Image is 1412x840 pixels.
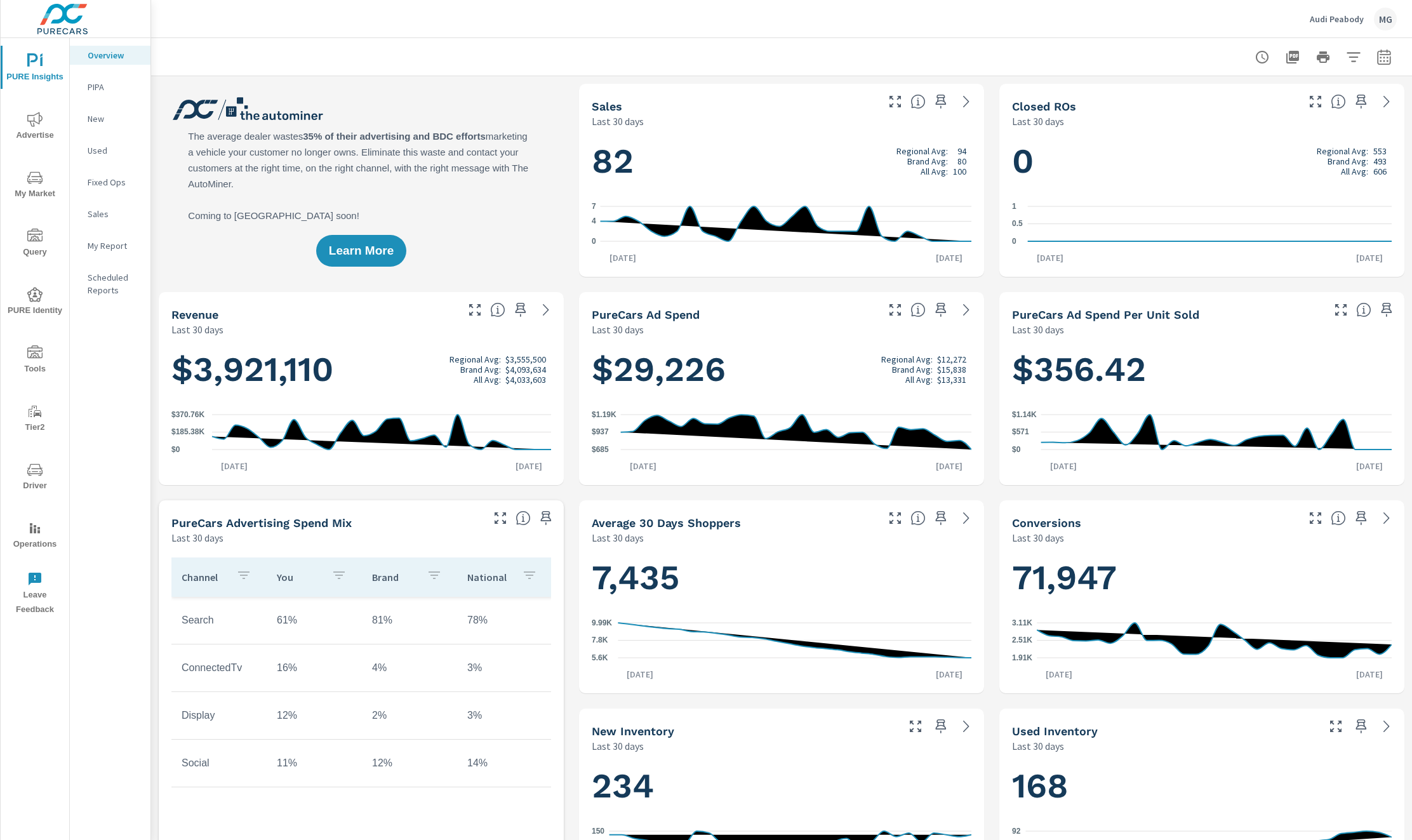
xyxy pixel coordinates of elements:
p: Brand [372,571,416,583]
p: [DATE] [1028,251,1072,264]
p: $4,093,634 [505,364,546,375]
div: nav menu [1,38,69,622]
button: Learn More [316,235,406,267]
span: Save this to your personalized report [510,300,531,320]
a: See more details in report [956,716,976,737]
span: Save this to your personalized report [931,508,951,528]
td: 3% [457,652,552,684]
p: Last 30 days [592,738,644,754]
button: Select Date Range [1371,44,1397,70]
p: Audi Peabody [1310,13,1364,25]
td: 12% [267,700,362,731]
h5: Average 30 Days Shoppers [592,516,741,530]
div: MG [1374,8,1397,30]
span: Save this to your personalized report [1376,300,1397,320]
text: 0 [592,237,596,246]
span: Save this to your personalized report [931,300,951,320]
span: Save this to your personalized report [1351,91,1371,112]
text: $937 [592,427,609,436]
td: 81% [362,604,457,636]
span: Learn More [329,245,394,257]
p: All Avg: [921,166,948,177]
h1: $356.42 [1012,348,1392,391]
text: 7.8K [592,636,608,645]
text: 2.51K [1012,636,1032,645]
text: 92 [1012,827,1021,836]
h5: Used Inventory [1012,724,1098,738]
h5: Sales [592,100,622,113]
a: See more details in report [956,91,976,112]
p: $12,272 [937,354,966,364]
p: Last 30 days [1012,738,1064,754]
a: See more details in report [536,300,556,320]
p: Last 30 days [171,530,223,545]
p: $13,331 [937,375,966,385]
p: Scheduled Reports [88,271,140,297]
td: 4% [362,652,457,684]
button: "Export Report to PDF" [1280,44,1305,70]
h1: 0 [1012,140,1392,183]
p: Used [88,144,140,157]
text: 0 [1012,237,1016,246]
text: 7 [592,202,596,211]
p: [DATE] [621,460,665,472]
p: PIPA [88,81,140,93]
p: [DATE] [1037,668,1081,681]
p: Channel [182,571,226,583]
span: Driver [4,462,65,493]
td: Search [171,604,267,636]
span: Save this to your personalized report [536,508,556,528]
p: Brand Avg: [1328,156,1368,166]
span: Save this to your personalized report [931,716,951,737]
p: All Avg: [1341,166,1368,177]
td: ConnectedTv [171,652,267,684]
p: Sales [88,208,140,220]
span: Average cost of advertising per each vehicle sold at the dealer over the selected date range. The... [1356,302,1371,317]
span: PURE Identity [4,287,65,318]
h5: Conversions [1012,516,1081,530]
span: Save this to your personalized report [1351,508,1371,528]
div: Scheduled Reports [70,268,150,300]
p: 493 [1373,156,1387,166]
p: Last 30 days [592,114,644,129]
text: 9.99K [592,618,612,627]
p: All Avg: [905,375,933,385]
a: See more details in report [956,300,976,320]
p: Brand Avg: [892,364,933,375]
p: Regional Avg: [450,354,501,364]
span: Tools [4,345,65,377]
button: Make Fullscreen [885,91,905,112]
button: Make Fullscreen [1305,508,1326,528]
p: [DATE] [927,668,971,681]
span: Number of vehicles sold by the dealership over the selected date range. [Source: This data is sou... [910,94,926,109]
text: 5.6K [592,653,608,662]
p: [DATE] [618,668,662,681]
span: Operations [4,521,65,552]
text: $1.19K [592,410,616,419]
p: [DATE] [601,251,645,264]
text: $571 [1012,428,1029,437]
button: Make Fullscreen [490,508,510,528]
h1: 234 [592,764,971,808]
td: 2% [362,700,457,731]
button: Print Report [1310,44,1336,70]
div: Overview [70,46,150,65]
td: Social [171,747,267,779]
p: Last 30 days [592,530,644,545]
p: All Avg: [474,375,501,385]
button: Apply Filters [1341,44,1366,70]
span: The number of dealer-specified goals completed by a visitor. [Source: This data is provided by th... [1331,510,1346,526]
p: Last 30 days [171,322,223,337]
p: Brand Avg: [460,364,501,375]
p: $3,555,500 [505,354,546,364]
h1: 71,947 [1012,556,1392,599]
span: Total cost of media for all PureCars channels for the selected dealership group over the selected... [910,302,926,317]
span: Leave Feedback [4,571,65,617]
p: [DATE] [507,460,551,472]
p: Last 30 days [592,322,644,337]
button: Make Fullscreen [885,508,905,528]
button: Make Fullscreen [905,716,926,737]
span: Save this to your personalized report [931,91,951,112]
p: $15,838 [937,364,966,375]
text: 4 [592,217,596,226]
